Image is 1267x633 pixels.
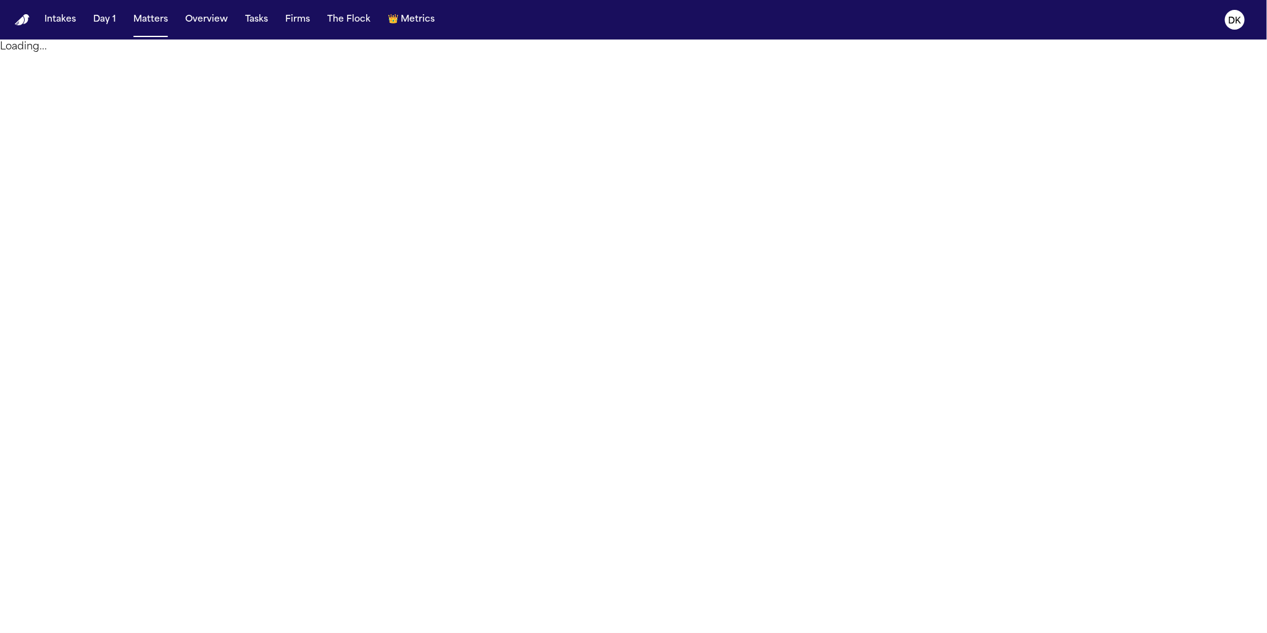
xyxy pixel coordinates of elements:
button: Tasks [240,9,273,31]
button: Overview [180,9,233,31]
button: Matters [128,9,173,31]
button: Intakes [40,9,81,31]
button: crownMetrics [383,9,440,31]
button: Firms [280,9,315,31]
button: The Flock [322,9,375,31]
button: Day 1 [88,9,121,31]
a: Home [15,14,30,26]
img: Finch Logo [15,14,30,26]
